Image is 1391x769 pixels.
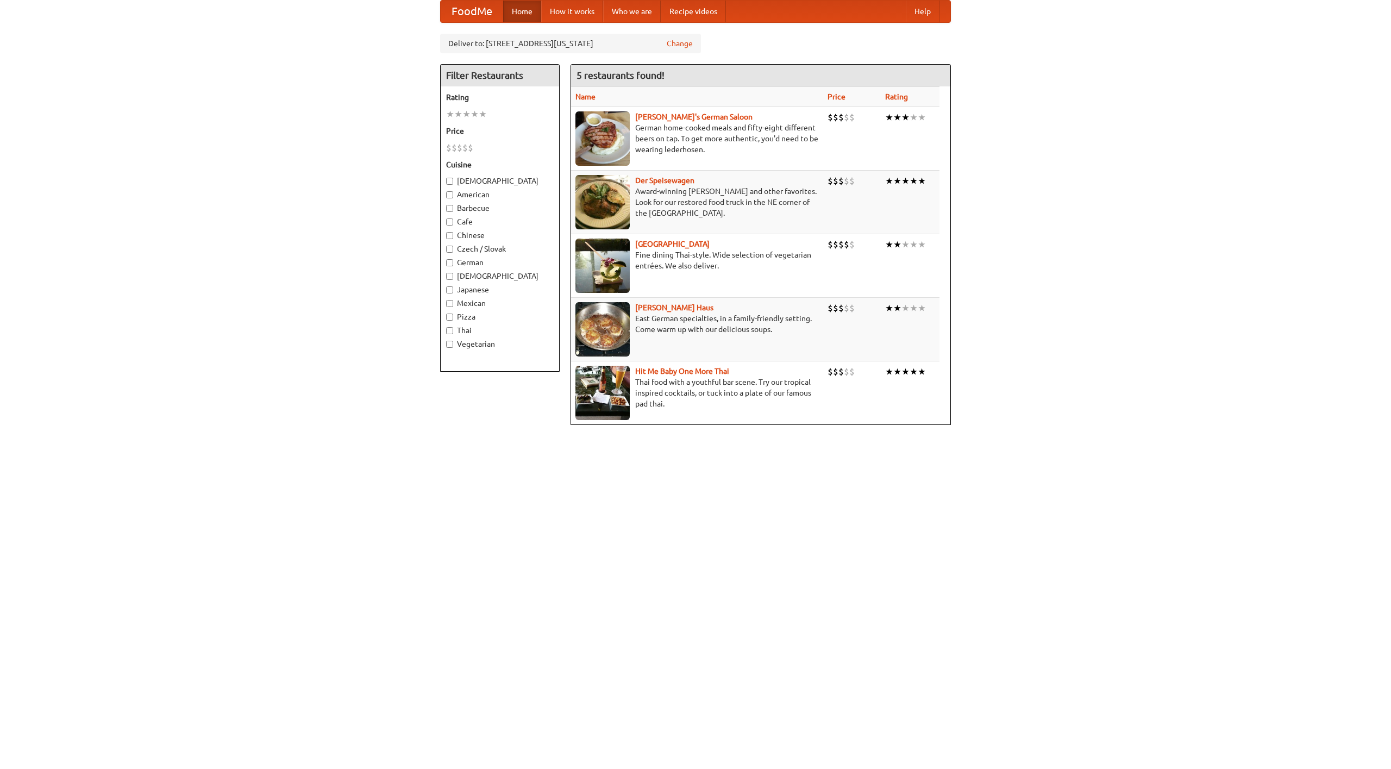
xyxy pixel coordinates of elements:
li: ★ [918,366,926,378]
p: Fine dining Thai-style. Wide selection of vegetarian entrées. We also deliver. [575,249,819,271]
input: Pizza [446,314,453,321]
li: $ [828,239,833,251]
a: Change [667,38,693,49]
p: Thai food with a youthful bar scene. Try our tropical inspired cocktails, or tuck into a plate of... [575,377,819,409]
label: German [446,257,554,268]
li: $ [849,239,855,251]
a: [PERSON_NAME]'s German Saloon [635,112,753,121]
h5: Rating [446,92,554,103]
li: $ [838,239,844,251]
li: ★ [893,111,901,123]
li: $ [844,175,849,187]
li: ★ [901,302,910,314]
label: American [446,189,554,200]
a: Hit Me Baby One More Thai [635,367,729,376]
a: Der Speisewagen [635,176,694,185]
li: $ [838,366,844,378]
label: [DEMOGRAPHIC_DATA] [446,176,554,186]
img: speisewagen.jpg [575,175,630,229]
li: ★ [918,111,926,123]
li: $ [849,175,855,187]
li: ★ [893,175,901,187]
li: $ [849,366,855,378]
li: $ [838,111,844,123]
a: Help [906,1,939,22]
li: ★ [885,239,893,251]
a: Price [828,92,845,101]
li: $ [838,175,844,187]
input: [DEMOGRAPHIC_DATA] [446,273,453,280]
li: $ [828,111,833,123]
li: ★ [910,302,918,314]
h5: Cuisine [446,159,554,170]
label: Mexican [446,298,554,309]
label: Barbecue [446,203,554,214]
li: ★ [885,111,893,123]
input: Barbecue [446,205,453,212]
li: ★ [918,302,926,314]
label: Vegetarian [446,339,554,349]
li: $ [844,111,849,123]
label: Thai [446,325,554,336]
a: Recipe videos [661,1,726,22]
li: ★ [918,175,926,187]
li: ★ [893,366,901,378]
li: ★ [910,366,918,378]
label: [DEMOGRAPHIC_DATA] [446,271,554,282]
li: ★ [446,108,454,120]
p: German home-cooked meals and fifty-eight different beers on tap. To get more authentic, you'd nee... [575,122,819,155]
input: Thai [446,327,453,334]
h5: Price [446,126,554,136]
div: Deliver to: [STREET_ADDRESS][US_STATE] [440,34,701,53]
a: Rating [885,92,908,101]
li: $ [849,111,855,123]
a: [PERSON_NAME] Haus [635,303,713,312]
label: Japanese [446,284,554,295]
li: ★ [462,108,471,120]
a: Home [503,1,541,22]
input: American [446,191,453,198]
input: Cafe [446,218,453,226]
li: ★ [901,239,910,251]
img: satay.jpg [575,239,630,293]
ng-pluralize: 5 restaurants found! [577,70,665,80]
li: ★ [910,239,918,251]
li: $ [462,142,468,154]
li: $ [828,366,833,378]
img: kohlhaus.jpg [575,302,630,357]
a: [GEOGRAPHIC_DATA] [635,240,710,248]
li: ★ [901,366,910,378]
li: $ [446,142,452,154]
li: ★ [479,108,487,120]
input: [DEMOGRAPHIC_DATA] [446,178,453,185]
li: ★ [893,302,901,314]
li: $ [838,302,844,314]
li: $ [452,142,457,154]
label: Chinese [446,230,554,241]
li: $ [457,142,462,154]
li: $ [833,175,838,187]
li: $ [849,302,855,314]
label: Czech / Slovak [446,243,554,254]
li: $ [833,366,838,378]
li: ★ [885,366,893,378]
label: Pizza [446,311,554,322]
li: $ [828,175,833,187]
li: ★ [910,175,918,187]
li: $ [833,111,838,123]
a: FoodMe [441,1,503,22]
li: ★ [918,239,926,251]
li: $ [833,302,838,314]
a: How it works [541,1,603,22]
li: ★ [885,302,893,314]
p: Award-winning [PERSON_NAME] and other favorites. Look for our restored food truck in the NE corne... [575,186,819,218]
li: ★ [901,175,910,187]
input: Japanese [446,286,453,293]
img: babythai.jpg [575,366,630,420]
li: ★ [885,175,893,187]
li: ★ [910,111,918,123]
